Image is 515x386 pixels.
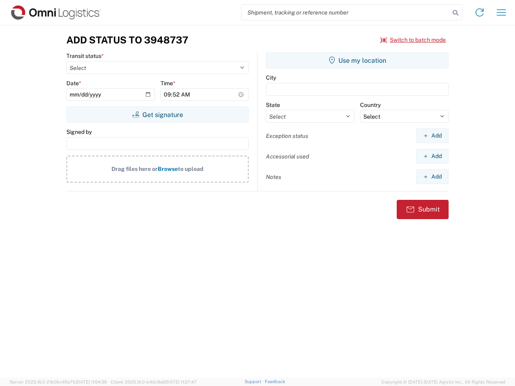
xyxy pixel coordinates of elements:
[165,380,197,384] span: [DATE] 11:37:47
[245,379,265,384] a: Support
[76,380,107,384] span: [DATE] 11:54:36
[416,149,449,164] button: Add
[66,80,81,87] label: Date
[66,107,249,123] button: Get signature
[266,52,449,68] button: Use my location
[266,132,308,140] label: Exception status
[416,169,449,184] button: Add
[266,101,280,109] label: State
[360,101,381,109] label: Country
[161,80,175,87] label: Time
[158,166,178,172] span: Browse
[178,166,204,172] span: to upload
[241,5,450,20] input: Shipment, tracking or reference number
[265,379,285,384] a: Feedback
[397,200,449,219] button: Submit
[10,380,107,384] span: Server: 2025.16.0-21b0bc45e7b
[66,128,92,136] label: Signed by
[66,52,104,60] label: Transit status
[266,153,309,160] label: Accessorial used
[381,378,505,386] span: Copyright © [DATE]-[DATE] Agistix Inc., All Rights Reserved
[380,33,446,47] button: Switch to batch mode
[416,128,449,143] button: Add
[266,173,281,181] label: Notes
[111,166,158,172] span: Drag files here or
[111,380,197,384] span: Client: 2025.16.0-b4dc8a9
[266,74,276,81] label: City
[66,34,188,46] h3: Add Status to 3948737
